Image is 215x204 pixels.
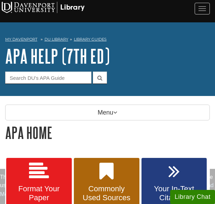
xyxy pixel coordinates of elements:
[79,184,134,202] span: Commonly Used Sources
[5,72,91,84] input: Search DU's APA Guide
[11,184,67,202] span: Format Your Paper
[5,36,37,42] a: My Davenport
[5,105,210,120] p: Menu
[147,184,202,202] span: Your In-Text Citations
[74,37,107,42] a: Library Guides
[45,37,68,42] a: DU Library
[2,2,85,13] img: Davenport University Logo
[5,45,110,67] a: APA Help (7th Ed)
[170,190,215,204] button: Library Chat
[5,124,210,141] h1: APA Home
